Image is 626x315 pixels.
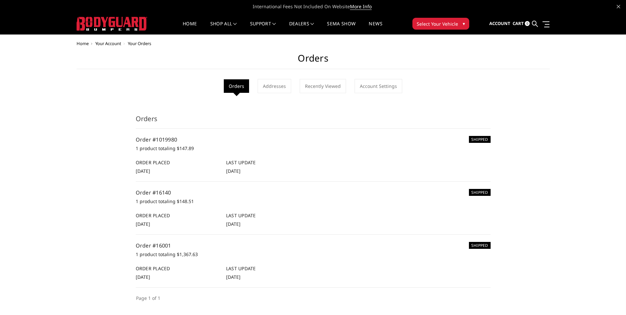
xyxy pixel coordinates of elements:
[469,242,491,249] h6: SHIPPED
[226,212,310,219] h6: Last Update
[412,18,469,30] button: Select Your Vehicle
[136,114,491,129] h3: Orders
[136,136,177,143] a: Order #1019980
[128,40,151,46] span: Your Orders
[136,189,171,196] a: Order #16140
[463,20,465,27] span: ▾
[136,242,171,249] a: Order #16001
[226,168,241,174] span: [DATE]
[489,20,510,26] span: Account
[226,274,241,280] span: [DATE]
[226,159,310,166] h6: Last Update
[417,20,458,27] span: Select Your Vehicle
[513,15,530,33] a: Cart 0
[136,168,150,174] span: [DATE]
[95,40,121,46] a: Your Account
[136,221,150,227] span: [DATE]
[300,79,346,93] a: Recently Viewed
[513,20,524,26] span: Cart
[327,21,356,34] a: SEMA Show
[136,250,491,258] p: 1 product totaling $1,367.63
[226,221,241,227] span: [DATE]
[289,21,314,34] a: Dealers
[355,79,402,93] a: Account Settings
[250,21,276,34] a: Support
[77,17,147,31] img: BODYGUARD BUMPERS
[136,294,161,302] li: Page 1 of 1
[469,136,491,143] h6: SHIPPED
[77,53,550,69] h1: Orders
[136,144,491,152] p: 1 product totaling $147.89
[210,21,237,34] a: shop all
[469,189,491,196] h6: SHIPPED
[226,265,310,272] h6: Last Update
[258,79,291,93] a: Addresses
[136,159,219,166] h6: Order Placed
[77,40,89,46] a: Home
[183,21,197,34] a: Home
[525,21,530,26] span: 0
[136,197,491,205] p: 1 product totaling $148.51
[136,265,219,272] h6: Order Placed
[369,21,382,34] a: News
[224,79,249,93] li: Orders
[350,3,372,10] a: More Info
[136,212,219,219] h6: Order Placed
[489,15,510,33] a: Account
[136,274,150,280] span: [DATE]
